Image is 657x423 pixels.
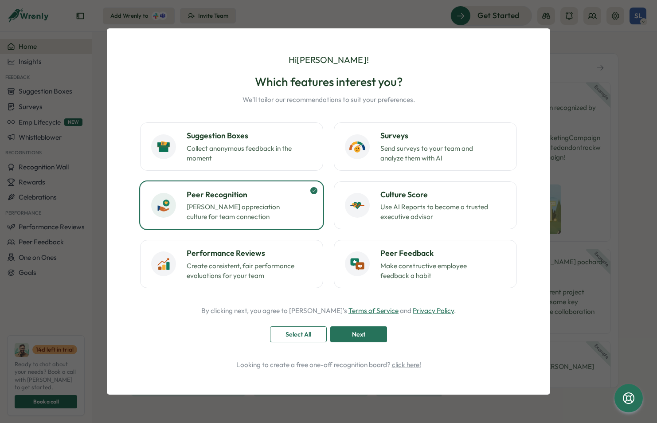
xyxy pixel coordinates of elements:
span: Next [352,327,365,342]
button: Culture ScoreUse AI Reports to become a trusted executive advisor [334,181,517,229]
p: Create consistent, fair performance evaluations for your team [187,261,297,281]
button: Performance ReviewsCreate consistent, fair performance evaluations for your team [140,240,323,288]
h3: Surveys [380,130,506,141]
button: Next [330,326,387,342]
button: Suggestion BoxesCollect anonymous feedback in the moment [140,122,323,170]
h3: Performance Reviews [187,247,312,259]
button: Peer Recognition[PERSON_NAME] appreciation culture for team connection [140,181,323,229]
p: Hi [PERSON_NAME] ! [289,53,369,67]
p: By clicking next, you agree to [PERSON_NAME]'s and . [201,306,456,316]
h2: Which features interest you? [242,74,415,90]
a: Privacy Policy [413,306,454,315]
button: Select All [270,326,327,342]
h3: Culture Score [380,189,506,200]
a: Terms of Service [348,306,399,315]
h3: Suggestion Boxes [187,130,312,141]
h3: Peer Feedback [380,247,506,259]
a: click here! [392,360,421,369]
button: SurveysSend surveys to your team and analyze them with AI [334,122,517,170]
p: Looking to create a free one-off recognition board? [132,360,525,370]
button: Peer FeedbackMake constructive employee feedback a habit [334,240,517,288]
p: Collect anonymous feedback in the moment [187,144,297,163]
p: Use AI Reports to become a trusted executive advisor [380,202,491,222]
p: We'll tailor our recommendations to suit your preferences. [242,95,415,105]
h3: Peer Recognition [187,189,312,200]
p: Send surveys to your team and analyze them with AI [380,144,491,163]
p: Make constructive employee feedback a habit [380,261,491,281]
p: [PERSON_NAME] appreciation culture for team connection [187,202,297,222]
span: Select All [285,327,311,342]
